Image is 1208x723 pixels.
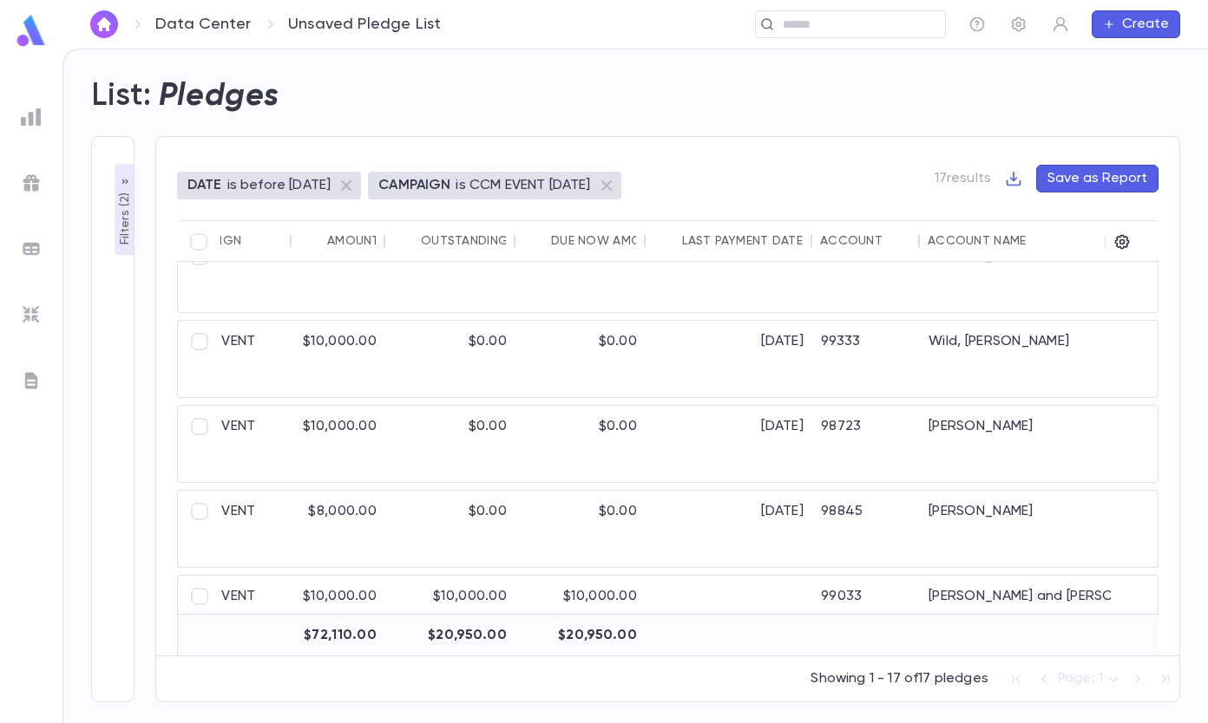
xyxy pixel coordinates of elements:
[187,177,222,194] p: DATE
[920,491,1180,567] div: [PERSON_NAME]
[292,615,385,656] div: $72,110.00
[523,227,551,255] button: Sort
[14,14,49,48] img: logo
[812,491,920,567] div: 98845
[515,406,646,482] div: $0.00
[646,491,812,567] div: [DATE]
[654,227,682,255] button: Sort
[155,15,251,34] a: Data Center
[288,15,441,34] p: Unsaved Pledge List
[920,406,1180,482] div: [PERSON_NAME]
[368,172,620,199] div: CAMPAIGNis CCM EVENT [DATE]
[21,370,42,391] img: letters_grey.7941b92b52307dd3b8a917253454ce1c.svg
[116,189,134,245] p: Filters ( 2 )
[515,576,646,652] div: $10,000.00
[170,236,292,312] div: CCM EVENT [DATE]
[1092,10,1180,38] button: Create
[393,227,421,255] button: Sort
[378,177,450,194] p: CAMPAIGN
[170,491,292,567] div: CCM EVENT [DATE]
[646,236,812,312] div: [DATE]
[21,107,42,127] img: reports_grey.c525e4749d1bce6a11f5fe2a8de1b229.svg
[421,234,509,248] div: Outstanding
[385,615,515,656] div: $20,950.00
[385,236,515,312] div: $0.00
[21,173,42,193] img: campaigns_grey.99e729a5f7ee94e3726e6486bddda8f1.svg
[292,576,385,652] div: $10,000.00
[515,615,646,656] div: $20,950.00
[327,234,380,248] div: Amount
[227,177,332,194] p: is before [DATE]
[115,165,135,256] button: Filters (2)
[812,576,920,652] div: 99033
[883,227,910,255] button: Sort
[241,227,269,255] button: Sort
[920,576,1180,652] div: [PERSON_NAME] and [PERSON_NAME]
[170,321,292,397] div: CCM EVENT [DATE]
[94,17,115,31] img: home_white.a664292cf8c1dea59945f0da9f25487c.svg
[551,234,666,248] div: Due Now Amount
[682,234,803,248] div: Last Payment Date
[935,170,991,187] p: 17 results
[385,576,515,652] div: $10,000.00
[91,77,152,115] h2: List:
[456,177,590,194] p: is CCM EVENT [DATE]
[385,491,515,567] div: $0.00
[292,236,385,312] div: $2,160.00
[170,576,292,652] div: CCM EVENT [DATE]
[292,321,385,397] div: $10,000.00
[1036,165,1159,192] button: Save as Report
[928,234,1026,248] div: Account Name
[920,321,1180,397] div: Wild, [PERSON_NAME]
[515,321,646,397] div: $0.00
[812,406,920,482] div: 98723
[812,236,920,312] div: 99172
[646,406,812,482] div: [DATE]
[292,491,385,567] div: $8,000.00
[21,238,42,259] img: batches_grey.339ca447c9d9533ef1741baa751efc33.svg
[515,491,646,567] div: $0.00
[21,304,42,325] img: imports_grey.530a8a0e642e233f2baf0ef88e8c9fcb.svg
[1026,227,1054,255] button: Sort
[170,406,292,482] div: CCM EVENT [DATE]
[177,172,361,199] div: DATEis before [DATE]
[299,227,327,255] button: Sort
[646,321,812,397] div: [DATE]
[159,77,279,115] h2: Pledges
[811,670,988,687] p: Showing 1 - 17 of 17 pledges
[920,236,1180,312] div: [PERSON_NAME]
[385,406,515,482] div: $0.00
[515,236,646,312] div: $0.00
[820,234,898,248] div: Account ID
[1058,672,1103,686] span: Page: 1
[385,321,515,397] div: $0.00
[812,321,920,397] div: 99333
[1058,666,1124,693] div: Page: 1
[292,406,385,482] div: $10,000.00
